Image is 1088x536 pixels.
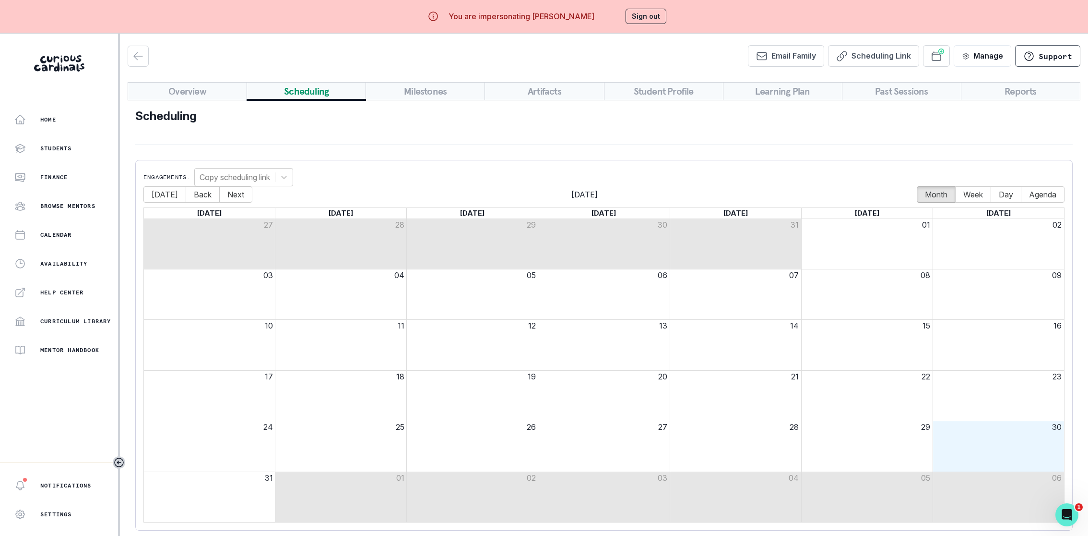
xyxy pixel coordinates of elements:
[842,82,961,100] button: Past Sessions
[40,317,111,325] p: Curriculum Library
[658,269,667,281] button: 06
[528,371,536,382] button: 19
[1052,421,1062,433] button: 30
[961,82,1080,100] button: Reports
[855,209,879,217] span: [DATE]
[922,219,930,231] button: 01
[991,186,1021,203] button: Day
[143,186,186,203] button: [DATE]
[366,82,485,100] button: Milestones
[329,209,353,217] span: [DATE]
[659,320,667,331] button: 13
[1055,503,1078,526] iframe: Intercom live chat
[265,320,273,331] button: 10
[528,320,536,331] button: 12
[265,472,273,484] button: 31
[723,209,748,217] span: [DATE]
[40,173,68,181] p: Finance
[1021,186,1064,203] button: Agenda
[1053,219,1062,231] button: 02
[40,511,72,518] p: Settings
[955,186,991,203] button: Week
[1053,371,1062,382] button: 23
[40,482,92,489] p: Notifications
[828,45,919,67] button: Scheduling Link
[135,108,1073,125] p: Scheduling
[626,9,666,24] button: Sign out
[247,82,366,100] button: Scheduling
[449,11,594,22] p: You are impersonating [PERSON_NAME]
[921,472,930,484] button: 05
[604,82,723,100] button: Student Profile
[658,371,667,382] button: 20
[921,421,930,433] button: 29
[265,371,273,382] button: 17
[263,269,273,281] button: 03
[922,371,930,382] button: 22
[790,421,799,433] button: 28
[40,346,99,354] p: Mentor Handbook
[143,207,1064,523] div: Month View
[40,289,83,296] p: Help Center
[527,472,536,484] button: 02
[791,371,799,382] button: 21
[34,55,84,72] img: Curious Cardinals Logo
[527,269,536,281] button: 05
[954,45,1011,67] button: Manage
[396,421,404,433] button: 25
[197,209,222,217] span: [DATE]
[658,421,667,433] button: 27
[398,320,404,331] button: 11
[219,186,252,203] button: Next
[922,320,930,331] button: 15
[658,219,667,231] button: 30
[143,173,190,181] p: Engagements:
[527,421,536,433] button: 26
[485,82,604,100] button: Artifacts
[527,219,536,231] button: 29
[264,219,273,231] button: 27
[591,209,616,217] span: [DATE]
[396,371,404,382] button: 18
[40,260,87,268] p: Availability
[917,186,956,203] button: Month
[921,269,930,281] button: 08
[658,472,667,484] button: 03
[40,202,95,210] p: Browse Mentors
[113,456,125,469] button: Toggle sidebar
[395,219,404,231] button: 28
[748,45,824,67] button: Email Family
[263,421,273,433] button: 24
[1052,269,1062,281] button: 09
[252,189,917,200] span: [DATE]
[396,472,404,484] button: 01
[789,269,799,281] button: 07
[1053,320,1062,331] button: 16
[394,269,404,281] button: 04
[460,209,485,217] span: [DATE]
[791,219,799,231] button: 31
[1075,503,1083,511] span: 1
[1015,45,1080,67] button: Support
[986,209,1011,217] span: [DATE]
[186,186,220,203] button: Back
[40,145,72,152] p: Students
[40,116,56,123] p: Home
[1039,51,1072,61] p: Support
[789,472,799,484] button: 04
[790,320,799,331] button: 14
[1052,472,1062,484] button: 06
[128,82,247,100] button: Overview
[40,231,72,239] p: Calendar
[923,45,950,67] button: Schedule Sessions
[723,82,842,100] button: Learning Plan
